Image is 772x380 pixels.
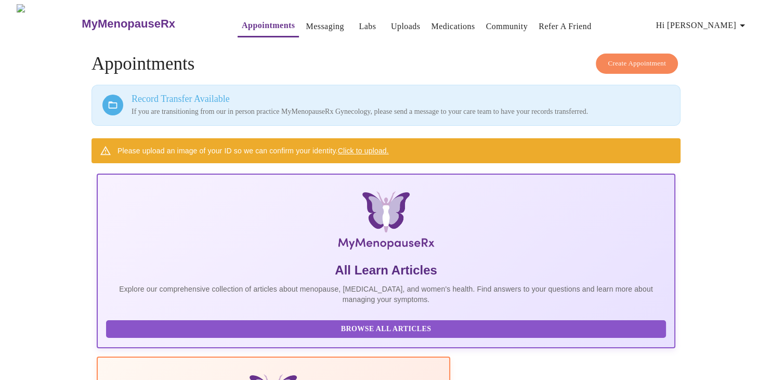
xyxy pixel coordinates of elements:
[391,19,421,34] a: Uploads
[306,19,344,34] a: Messaging
[193,191,579,254] img: MyMenopauseRx Logo
[338,147,389,155] a: Click to upload.
[652,15,753,36] button: Hi [PERSON_NAME]
[486,19,528,34] a: Community
[482,16,532,37] button: Community
[238,15,299,37] button: Appointments
[106,324,669,333] a: Browse All Articles
[132,107,670,117] p: If you are transitioning from our in person practice MyMenopauseRx Gynecology, please send a mess...
[427,16,479,37] button: Medications
[106,262,666,279] h5: All Learn Articles
[17,4,81,43] img: MyMenopauseRx Logo
[106,284,666,305] p: Explore our comprehensive collection of articles about menopause, [MEDICAL_DATA], and women's hea...
[534,16,596,37] button: Refer a Friend
[351,16,384,37] button: Labs
[302,16,348,37] button: Messaging
[106,320,666,338] button: Browse All Articles
[132,94,670,104] h3: Record Transfer Available
[359,19,376,34] a: Labs
[387,16,425,37] button: Uploads
[117,141,389,160] div: Please upload an image of your ID so we can confirm your identity.
[431,19,475,34] a: Medications
[596,54,678,74] button: Create Appointment
[539,19,592,34] a: Refer a Friend
[82,17,175,31] h3: MyMenopauseRx
[81,6,217,42] a: MyMenopauseRx
[242,18,295,33] a: Appointments
[116,323,656,336] span: Browse All Articles
[608,58,666,70] span: Create Appointment
[656,18,749,33] span: Hi [PERSON_NAME]
[91,54,681,74] h4: Appointments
